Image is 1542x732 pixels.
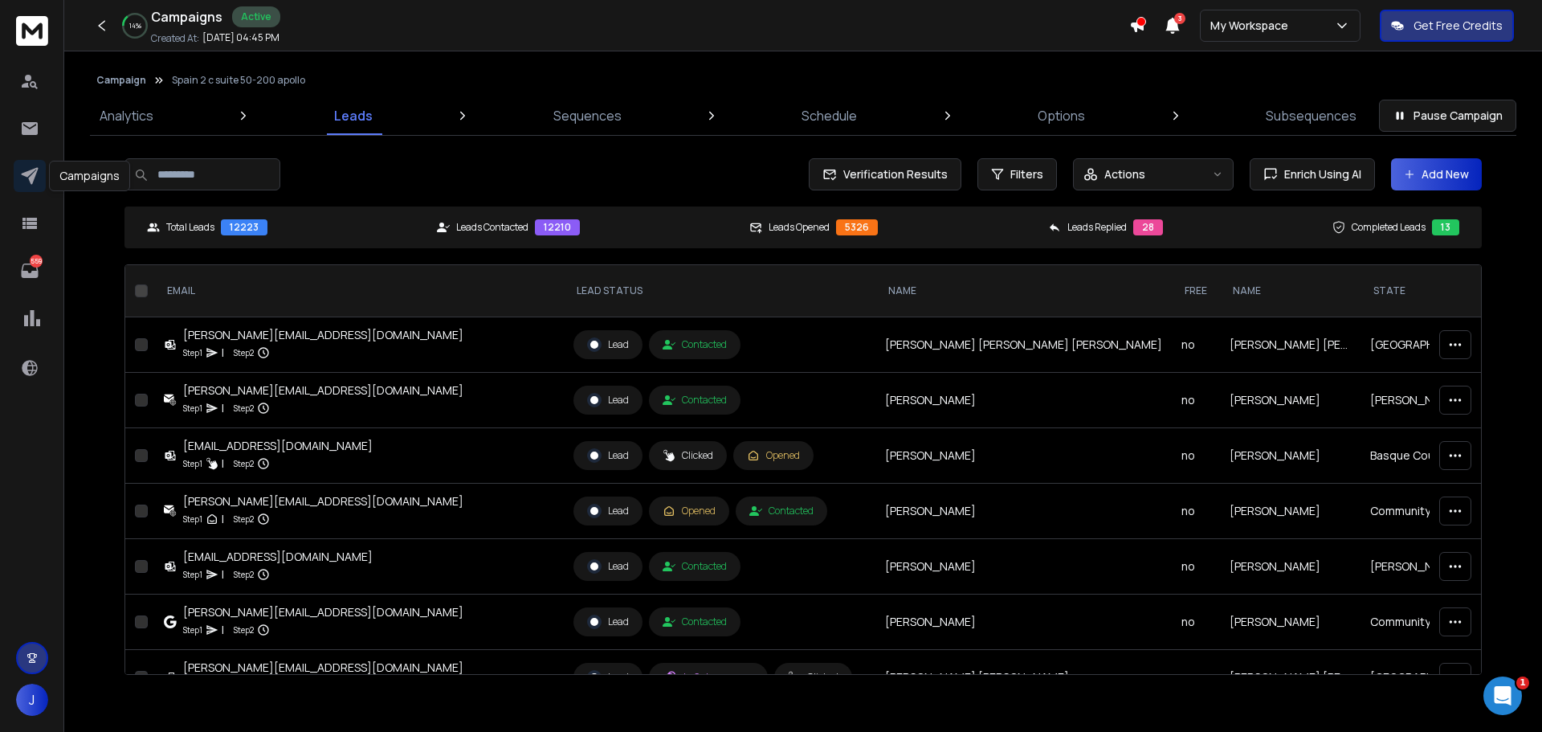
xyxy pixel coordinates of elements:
[875,428,1172,484] td: [PERSON_NAME]
[16,684,48,716] button: J
[587,615,629,629] div: Lead
[663,560,727,573] div: Contacted
[802,106,857,125] p: Schedule
[222,511,224,527] p: |
[1010,166,1043,182] span: Filters
[564,265,875,317] th: LEAD STATUS
[1172,650,1220,705] td: no
[1104,166,1145,182] p: Actions
[183,660,463,676] div: [PERSON_NAME][EMAIL_ADDRESS][DOMAIN_NAME]
[1172,317,1220,373] td: no
[1379,100,1516,132] button: Pause Campaign
[1360,484,1501,539] td: Community of [GEOGRAPHIC_DATA]
[90,96,163,135] a: Analytics
[1360,650,1501,705] td: [GEOGRAPHIC_DATA]
[222,622,224,638] p: |
[1391,158,1482,190] button: Add New
[1028,96,1095,135] a: Options
[183,604,463,620] div: [PERSON_NAME][EMAIL_ADDRESS][DOMAIN_NAME]
[1360,317,1501,373] td: [GEOGRAPHIC_DATA]
[875,539,1172,595] td: [PERSON_NAME]
[183,622,202,638] p: Step 1
[14,255,46,287] a: 559
[1278,166,1361,182] span: Enrich Using AI
[1172,265,1220,317] th: free
[749,505,814,517] div: Contacted
[202,31,279,44] p: [DATE] 04:45 PM
[183,493,463,509] div: [PERSON_NAME][EMAIL_ADDRESS][DOMAIN_NAME]
[792,96,867,135] a: Schedule
[1250,158,1375,190] button: Enrich Using AI
[553,106,622,125] p: Sequences
[234,400,254,416] p: Step 2
[183,456,202,472] p: Step 1
[334,106,373,125] p: Leads
[663,505,716,517] div: Opened
[1516,677,1529,689] span: 1
[1220,373,1360,428] td: [PERSON_NAME]
[1220,265,1360,317] th: name
[1220,428,1360,484] td: [PERSON_NAME]
[1256,96,1366,135] a: Subsequences
[221,219,267,235] div: 12223
[809,158,961,190] button: Verification Results
[663,394,727,407] div: Contacted
[234,345,254,361] p: Step 2
[234,456,254,472] p: Step 2
[977,158,1057,190] button: Filters
[663,670,754,685] div: In Subsequence
[183,400,202,416] p: Step 1
[587,448,629,463] div: Lead
[1352,221,1426,234] p: Completed Leads
[1220,317,1360,373] td: [PERSON_NAME] [PERSON_NAME] [PERSON_NAME]
[49,161,130,191] div: Campaigns
[183,566,202,583] p: Step 1
[663,449,713,462] div: Clicked
[535,219,580,235] div: 12210
[183,438,373,454] div: [EMAIL_ADDRESS][DOMAIN_NAME]
[587,337,629,352] div: Lead
[747,449,800,462] div: Opened
[1483,677,1522,715] iframe: Intercom live chat
[234,566,254,583] p: Step 2
[222,400,224,416] p: |
[663,615,727,628] div: Contacted
[875,317,1172,373] td: [PERSON_NAME] [PERSON_NAME] [PERSON_NAME]
[1413,18,1503,34] p: Get Free Credits
[875,484,1172,539] td: [PERSON_NAME]
[544,96,631,135] a: Sequences
[100,106,153,125] p: Analytics
[166,221,214,234] p: Total Leads
[222,566,224,583] p: |
[1210,18,1295,34] p: My Workspace
[183,327,463,343] div: [PERSON_NAME][EMAIL_ADDRESS][DOMAIN_NAME]
[129,21,141,31] p: 14 %
[1172,373,1220,428] td: no
[1360,265,1501,317] th: state
[183,345,202,361] p: Step 1
[1380,10,1514,42] button: Get Free Credits
[875,265,1172,317] th: NAME
[1172,539,1220,595] td: no
[1038,106,1085,125] p: Options
[788,671,838,684] div: Clicked
[875,373,1172,428] td: [PERSON_NAME]
[1220,484,1360,539] td: [PERSON_NAME]
[96,74,146,87] button: Campaign
[234,511,254,527] p: Step 2
[183,549,373,565] div: [EMAIL_ADDRESS][DOMAIN_NAME]
[875,650,1172,705] td: [PERSON_NAME] [PERSON_NAME]
[151,7,222,27] h1: Campaigns
[172,74,305,87] p: Spain 2 c suite 50-200 apollo
[1360,428,1501,484] td: Basque Country
[587,504,629,518] div: Lead
[1360,595,1501,650] td: Community of [GEOGRAPHIC_DATA]
[587,559,629,574] div: Lead
[154,265,564,317] th: EMAIL
[875,595,1172,650] td: [PERSON_NAME]
[1266,106,1356,125] p: Subsequences
[1360,373,1501,428] td: [PERSON_NAME]
[151,32,199,45] p: Created At:
[1172,595,1220,650] td: no
[1172,428,1220,484] td: no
